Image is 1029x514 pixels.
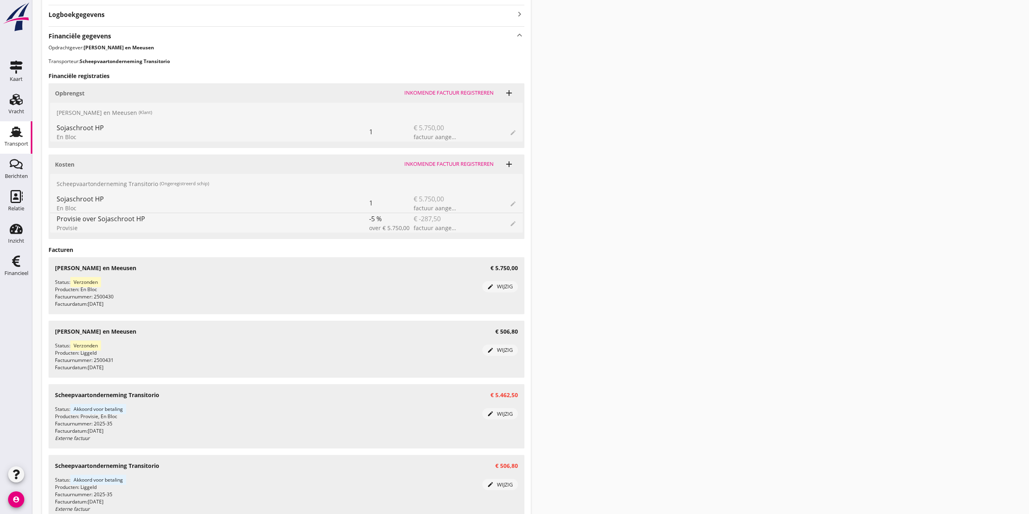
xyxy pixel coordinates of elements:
[414,214,441,224] span: € -287,50
[495,461,518,470] h3: € 506,80
[55,476,482,513] div: Status: Producten: Liggeld Factuurnummer: 2025-35 Factuurdatum:
[4,141,28,146] div: Transport
[55,342,482,371] div: Status: Producten: Liggeld Factuurnummer: 2500431 Factuurdatum:
[55,406,482,442] div: Status: Producten: Provisie, En Bloc Factuurnummer: 2025-35 Factuurdatum:
[55,506,90,512] span: Externe factuur
[70,404,126,414] span: Akkoord voor betaling
[504,159,514,169] i: add
[414,224,458,232] div: factuur aangemaakt
[49,10,105,19] strong: Logboekgegevens
[88,300,104,307] span: [DATE]
[70,277,101,287] span: Verzonden
[8,109,24,114] div: Vracht
[55,435,90,442] span: Externe factuur
[515,30,524,41] i: keyboard_arrow_up
[50,103,523,122] div: [PERSON_NAME] en Meeusen
[486,346,515,354] div: wijzig
[495,327,518,336] h3: € 506,80
[504,88,514,98] i: add
[414,204,458,212] div: factuur aangemaakt
[139,109,152,116] small: (Klant)
[55,461,159,470] h3: Scheepvaartonderneming Transitorio
[70,341,101,351] span: Verzonden
[49,58,524,65] p: Transporteur:
[487,481,494,488] i: edit
[487,410,494,417] i: edit
[160,180,209,187] small: (Ongeregistreerd schip)
[515,8,524,19] i: keyboard_arrow_right
[57,194,369,204] div: Sojaschroot HP
[88,364,104,371] span: [DATE]
[88,427,104,434] span: [DATE]
[482,408,518,419] button: wijzig
[482,281,518,292] button: wijzig
[404,89,494,97] div: Inkomende factuur registreren
[401,159,497,170] button: Inkomende factuur registreren
[80,58,170,65] strong: Scheepvaartonderneming Transitorio
[55,264,136,272] h3: [PERSON_NAME] en Meeusen
[369,224,414,232] div: over € 5.750,00
[414,194,444,204] span: € 5.750,00
[487,347,494,353] i: edit
[57,133,369,141] div: En Bloc
[55,161,74,168] strong: Kosten
[404,160,494,168] div: Inkomende factuur registreren
[490,391,518,399] h3: € 5.462,50
[2,2,31,32] img: logo-small.a267ee39.svg
[55,89,85,97] strong: Opbrengst
[401,87,497,99] button: Inkomende factuur registreren
[55,391,159,399] h3: Scheepvaartonderneming Transitorio
[5,173,28,179] div: Berichten
[8,238,24,243] div: Inzicht
[57,204,369,212] div: En Bloc
[57,214,369,224] div: Provisie over Sojaschroot HP
[4,271,28,276] div: Financieel
[369,193,414,213] div: 1
[482,479,518,490] button: wijzig
[55,327,136,336] h3: [PERSON_NAME] en Meeusen
[486,410,515,418] div: wijzig
[486,481,515,489] div: wijzig
[10,76,23,82] div: Kaart
[49,44,524,51] p: Opdrachtgever:
[414,123,444,133] span: € 5.750,00
[57,123,369,133] div: Sojaschroot HP
[49,72,524,80] h3: Financiële registraties
[70,475,126,485] span: Akkoord voor betaling
[490,264,518,272] h3: € 5.750,00
[84,44,154,51] strong: [PERSON_NAME] en Meeusen
[8,206,24,211] div: Relatie
[55,279,482,308] div: Status: Producten: En Bloc Factuurnummer: 2500430 Factuurdatum:
[50,174,523,193] div: Scheepvaartonderneming Transitorio
[414,133,458,141] div: factuur aangemaakt
[49,245,524,254] h3: Facturen
[486,283,515,291] div: wijzig
[487,283,494,290] i: edit
[369,213,414,233] div: -5 %
[49,32,111,41] strong: Financiële gegevens
[88,498,104,505] span: [DATE]
[8,491,24,508] i: account_circle
[369,122,414,142] div: 1
[482,345,518,356] button: wijzig
[57,224,369,232] div: Provisie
